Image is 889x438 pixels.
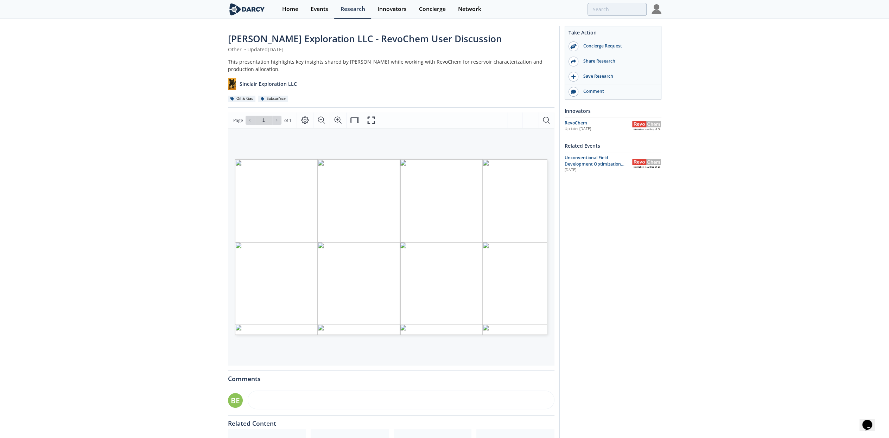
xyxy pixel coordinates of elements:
[565,167,627,173] div: [DATE]
[240,80,297,88] p: Sinclair Exploration LLC
[565,140,661,152] div: Related Events
[228,32,502,45] span: [PERSON_NAME] Exploration LLC - RevoChem User Discussion
[565,155,624,180] span: Unconventional Field Development Optimization through Geochemical Fingerprinting Technology
[859,410,882,431] iframe: chat widget
[228,3,266,15] img: logo-wide.svg
[565,126,632,132] div: Updated [DATE]
[565,29,661,39] div: Take Action
[311,6,328,12] div: Events
[228,58,554,73] div: This presentation highlights key insights shared by [PERSON_NAME] while working with RevoChem for...
[228,371,554,382] div: Comments
[243,46,247,53] span: •
[578,43,657,49] div: Concierge Request
[341,6,365,12] div: Research
[228,416,554,427] div: Related Content
[419,6,446,12] div: Concierge
[588,3,647,16] input: Advanced Search
[578,88,657,95] div: Comment
[565,155,661,173] a: Unconventional Field Development Optimization through Geochemical Fingerprinting Technology [DATE...
[377,6,407,12] div: Innovators
[632,159,661,168] img: RevoChem
[652,4,661,14] img: Profile
[565,120,661,132] a: RevoChem Updated[DATE] RevoChem
[228,96,256,102] div: Oil & Gas
[565,120,632,126] div: RevoChem
[565,105,661,117] div: Innovators
[578,73,657,79] div: Save Research
[282,6,298,12] div: Home
[258,96,288,102] div: Subsurface
[228,393,243,408] div: BE
[228,46,554,53] div: Other Updated [DATE]
[578,58,657,64] div: Share Research
[632,121,661,130] img: RevoChem
[458,6,481,12] div: Network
